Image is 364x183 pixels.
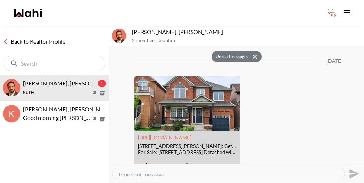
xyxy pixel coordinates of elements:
div: [DATE] [327,58,342,64]
div: k [3,105,20,122]
a: Attachment [138,134,191,140]
img: k [3,79,20,96]
button: Pin [92,90,98,96]
button: Archive [98,116,106,122]
img: 3956 Deepwood Hts, Mississauga, ON: Get $10K Cashback | Wahi [134,76,240,131]
button: Send [345,166,361,182]
p: sure [23,88,92,96]
img: k [112,29,126,43]
p: 2 members , 3 online [132,38,361,44]
div: khalid Alvi, Behnam [112,29,126,43]
div: For Sale: [STREET_ADDRESS] Detached with $10.0K Cashback through Wahi Cashback. View 45 photos, l... [138,149,236,155]
span: [PERSON_NAME], [PERSON_NAME] [23,80,114,87]
button: Toggle open navigation menu [340,6,354,20]
span: [PERSON_NAME], [PERSON_NAME] [23,106,114,112]
div: khalid Alvi, Behnam [3,79,20,96]
textarea: Type your message [118,171,339,176]
div: 1 [98,80,106,87]
button: Unread messages [212,51,250,62]
p: Good morning [PERSON_NAME] ! I have received your showing requests and am working to book and con... [23,113,92,122]
button: Pin [92,116,98,122]
div: [STREET_ADDRESS][PERSON_NAME]: Get $10K Cashback | Wahi [138,143,236,149]
a: Wahi homepage [14,9,42,17]
input: Search [21,60,89,67]
button: Archive [98,90,106,96]
p: [PERSON_NAME], [PERSON_NAME] [132,28,361,35]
